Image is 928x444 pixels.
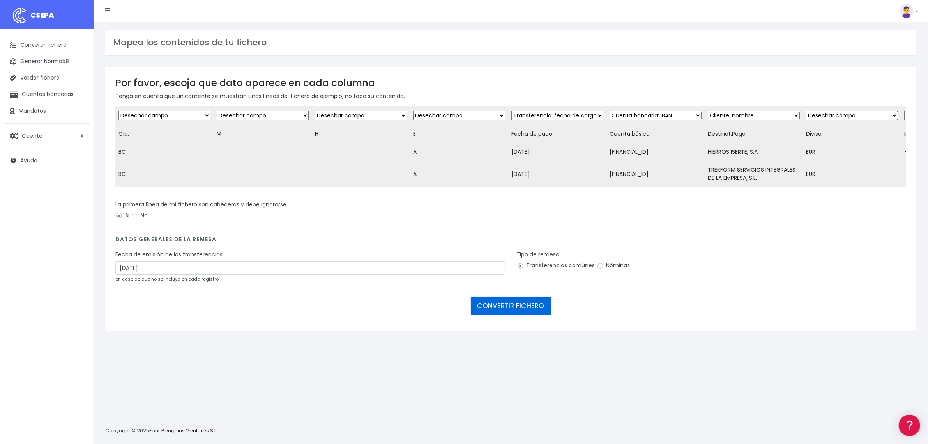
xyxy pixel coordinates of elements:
[8,66,148,78] a: Información general
[606,143,705,161] td: [FINANCIAL_ID]
[508,143,606,161] td: [DATE]
[508,161,606,187] td: [DATE]
[8,54,148,62] div: Información general
[115,161,214,187] td: BC
[4,86,90,103] a: Cuentas bancarias
[22,131,42,139] span: Cuenta
[115,250,223,259] label: Fecha de emisión de las transferencias
[115,276,219,282] small: en caso de que no se incluya en cada registro
[113,37,909,48] h3: Mapea los contenidos de tu fichero
[705,125,803,143] td: Destinat.Pago
[149,427,217,434] a: Four Penguins Ventures S.L.
[115,92,906,100] p: Tenga en cuenta que únicamente se muestran unas líneas del fichero de ejemplo, no todo su contenido.
[803,125,901,143] td: Divisa
[508,125,606,143] td: Fecha de pago
[115,143,214,161] td: BC
[4,37,90,53] a: Convertir fichero
[10,6,29,25] img: logo
[8,209,148,222] button: Contáctanos
[4,53,90,70] a: Generar Norma58
[517,261,595,270] label: Transferencias comúnes
[410,143,508,161] td: A
[471,297,551,315] button: CONVERTIR FICHERO
[115,236,906,247] h4: Datos generales de la remesa
[4,70,90,86] a: Validar fichero
[30,10,54,20] span: CSEPA
[606,125,705,143] td: Cuenta básica
[4,128,90,144] a: Cuenta
[517,250,560,259] label: Tipo de remesa
[705,161,803,187] td: TREKFORM SERVICIOS INTEGRALES DE LA EMPRESA, S.L.
[803,143,901,161] td: EUR
[597,261,630,270] label: Nóminas
[8,187,148,195] div: Programadores
[410,125,508,143] td: E
[20,156,37,164] span: Ayuda
[900,4,914,18] img: profile
[8,167,148,179] a: General
[8,199,148,211] a: API
[8,135,148,147] a: Perfiles de empresas
[4,152,90,169] a: Ayuda
[4,103,90,119] a: Mandatos
[705,143,803,161] td: HIERROS ISERTE, S.A.
[8,86,148,94] div: Convertir ficheros
[606,161,705,187] td: [FINANCIAL_ID]
[8,99,148,111] a: Formatos
[105,427,219,435] p: Copyright © 2025 .
[115,77,906,89] h3: Por favor, escoja que dato aparece en cada columna
[107,225,150,232] a: POWERED BY ENCHANT
[131,211,148,220] label: No
[410,161,508,187] td: A
[115,211,129,220] label: Si
[8,123,148,135] a: Videotutoriales
[312,125,410,143] td: H
[8,155,148,162] div: Facturación
[214,125,312,143] td: M
[8,111,148,123] a: Problemas habituales
[803,161,901,187] td: EUR
[115,201,286,209] label: La primera línea de mi fichero son cabeceras y debe ignorarse
[115,125,214,143] td: Cía.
